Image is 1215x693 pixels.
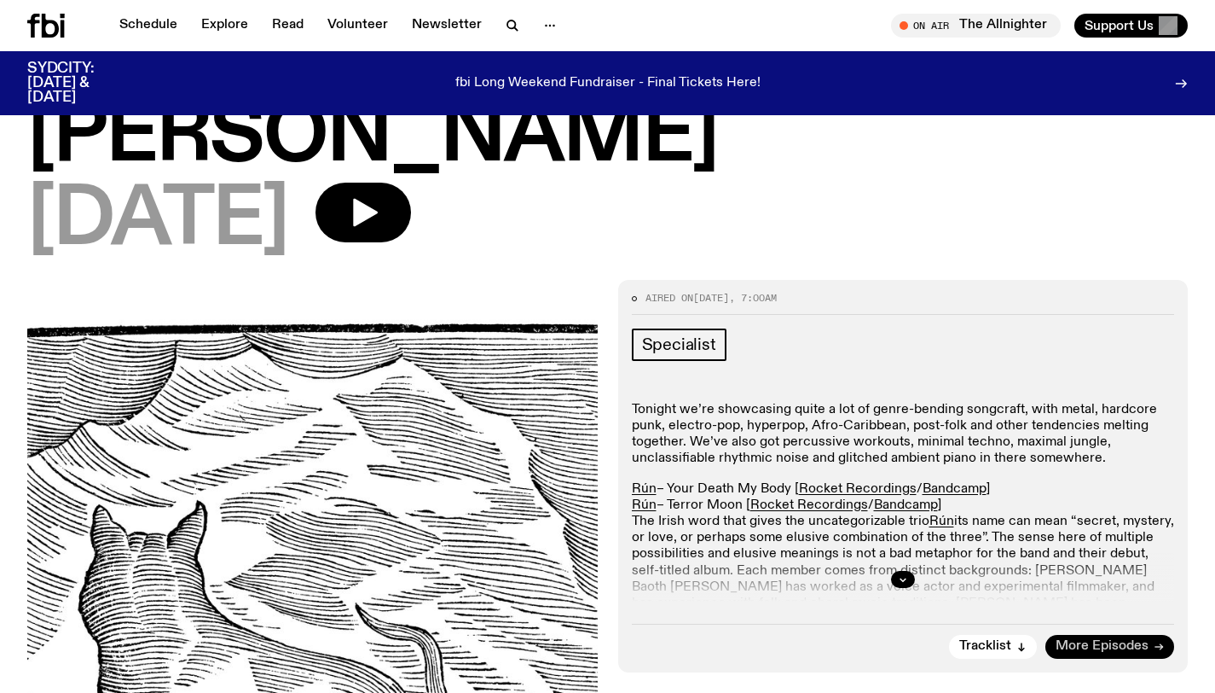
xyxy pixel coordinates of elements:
[1056,640,1148,653] span: More Episodes
[1045,635,1174,659] a: More Episodes
[693,291,729,305] span: [DATE]
[923,482,986,496] a: Bandcamp
[27,22,1188,176] h1: Utility Fog with [PERSON_NAME]
[262,14,314,38] a: Read
[109,14,188,38] a: Schedule
[929,515,954,528] a: Rún
[1074,14,1188,38] button: Support Us
[27,61,136,105] h3: SYDCITY: [DATE] & [DATE]
[632,402,1175,468] p: Tonight we’re showcasing quite a lot of genre-bending songcraft, with metal, hardcore punk, elect...
[959,640,1011,653] span: Tracklist
[874,498,938,512] a: Bandcamp
[455,76,761,91] p: fbi Long Weekend Fundraiser - Final Tickets Here!
[632,482,657,496] a: Rún
[949,635,1037,659] button: Tracklist
[891,14,1061,38] button: On AirThe Allnighter
[729,291,777,305] span: , 7:00am
[27,183,288,259] span: [DATE]
[750,498,868,512] a: Rocket Recordings
[632,498,657,512] a: Rún
[317,14,398,38] a: Volunteer
[645,291,693,305] span: Aired on
[642,335,716,354] span: Specialist
[402,14,492,38] a: Newsletter
[1085,18,1154,33] span: Support Us
[191,14,258,38] a: Explore
[632,329,726,361] a: Specialist
[799,482,917,496] a: Rocket Recordings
